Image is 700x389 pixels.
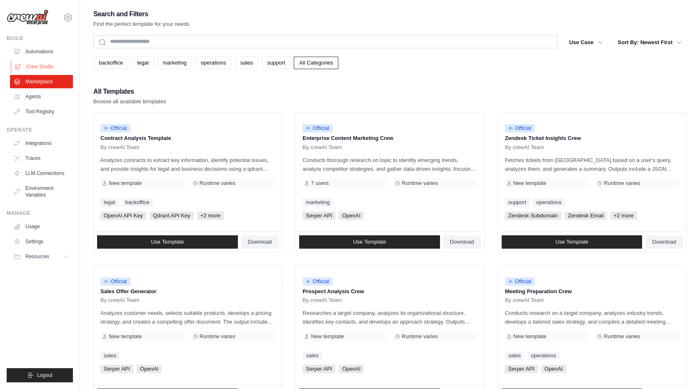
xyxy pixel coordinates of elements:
[505,297,544,304] span: By crewAI Team
[302,297,342,304] span: By crewAI Team
[302,287,477,296] p: Prospect Analysis Crew
[100,287,275,296] p: Sales Offer Generator
[10,182,73,202] a: Environment Variables
[10,137,73,150] a: Integrations
[541,365,566,373] span: OpenAI
[37,372,52,379] span: Logout
[513,180,546,187] span: New template
[7,10,48,25] img: Logo
[25,253,49,260] span: Resources
[100,297,140,304] span: By crewAI Team
[311,180,329,187] span: 7 users
[137,365,162,373] span: OpenAI
[93,57,128,69] a: backoffice
[100,277,130,286] span: Official
[302,212,335,220] span: Serper API
[235,57,258,69] a: sales
[151,239,184,245] span: Use Template
[109,180,142,187] span: New template
[200,333,236,340] span: Runtime varies
[502,235,642,249] a: Use Template
[100,144,140,151] span: By crewAI Team
[564,35,608,50] button: Use Case
[533,198,565,207] a: operations
[505,365,538,373] span: Serper API
[302,365,335,373] span: Serper API
[302,156,477,173] p: Conducts thorough research on topic to identify emerging trends, analyze competitor strategies, a...
[505,277,535,286] span: Official
[157,57,192,69] a: marketing
[402,180,438,187] span: Runtime varies
[505,134,680,142] p: Zendesk Ticket Insights Crew
[262,57,290,69] a: support
[195,57,232,69] a: operations
[339,365,364,373] span: OpenAI
[10,152,73,165] a: Traces
[10,220,73,233] a: Usage
[93,20,190,28] p: Find the perfect template for your needs
[122,198,152,207] a: backoffice
[100,212,146,220] span: OpenAI API Key
[100,124,130,132] span: Official
[610,212,637,220] span: +2 more
[513,333,546,340] span: New template
[604,333,640,340] span: Runtime varies
[505,144,544,151] span: By crewAI Team
[10,75,73,88] a: Marketplace
[10,235,73,248] a: Settings
[7,127,73,133] div: Operate
[565,212,607,220] span: Zendesk Email
[10,250,73,263] button: Resources
[93,8,190,20] h2: Search and Filters
[339,212,364,220] span: OpenAI
[7,210,73,217] div: Manage
[100,352,120,360] a: sales
[100,309,275,326] p: Analyzes customer needs, selects suitable products, develops a pricing strategy, and creates a co...
[302,134,477,142] p: Enterprise Content Marketing Crew
[97,235,238,249] a: Use Template
[241,235,279,249] a: Download
[450,239,474,245] span: Download
[132,57,154,69] a: legal
[7,368,73,382] button: Logout
[505,156,680,173] p: Fetches tickets from [GEOGRAPHIC_DATA] based on a user's query, analyzes them, and generates a su...
[248,239,272,245] span: Download
[302,277,332,286] span: Official
[100,156,275,173] p: Analyzes contracts to extract key information, identify potential issues, and provide insights fo...
[109,333,142,340] span: New template
[505,287,680,296] p: Meeting Preparation Crew
[10,90,73,103] a: Agents
[402,333,438,340] span: Runtime varies
[505,124,535,132] span: Official
[505,198,530,207] a: support
[10,167,73,180] a: LLM Connections
[555,239,588,245] span: Use Template
[299,235,440,249] a: Use Template
[100,365,133,373] span: Serper API
[150,212,194,220] span: Qdrant API Key
[302,198,333,207] a: marketing
[527,352,560,360] a: operations
[652,239,676,245] span: Download
[604,180,640,187] span: Runtime varies
[645,235,683,249] a: Download
[505,352,524,360] a: sales
[197,212,224,220] span: +2 more
[311,333,344,340] span: New template
[10,105,73,118] a: Tool Registry
[10,45,73,58] a: Automations
[302,352,322,360] a: sales
[613,35,687,50] button: Sort By: Newest First
[93,86,166,97] h2: All Templates
[443,235,481,249] a: Download
[7,35,73,42] div: Build
[93,97,166,106] p: Browse all available templates
[302,144,342,151] span: By crewAI Team
[294,57,338,69] a: All Categories
[100,134,275,142] p: Contract Analysis Template
[505,212,561,220] span: Zendesk Subdomain
[302,124,332,132] span: Official
[353,239,386,245] span: Use Template
[505,309,680,326] p: Conducts research on a target company, analyzes industry trends, develops a tailored sales strate...
[200,180,236,187] span: Runtime varies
